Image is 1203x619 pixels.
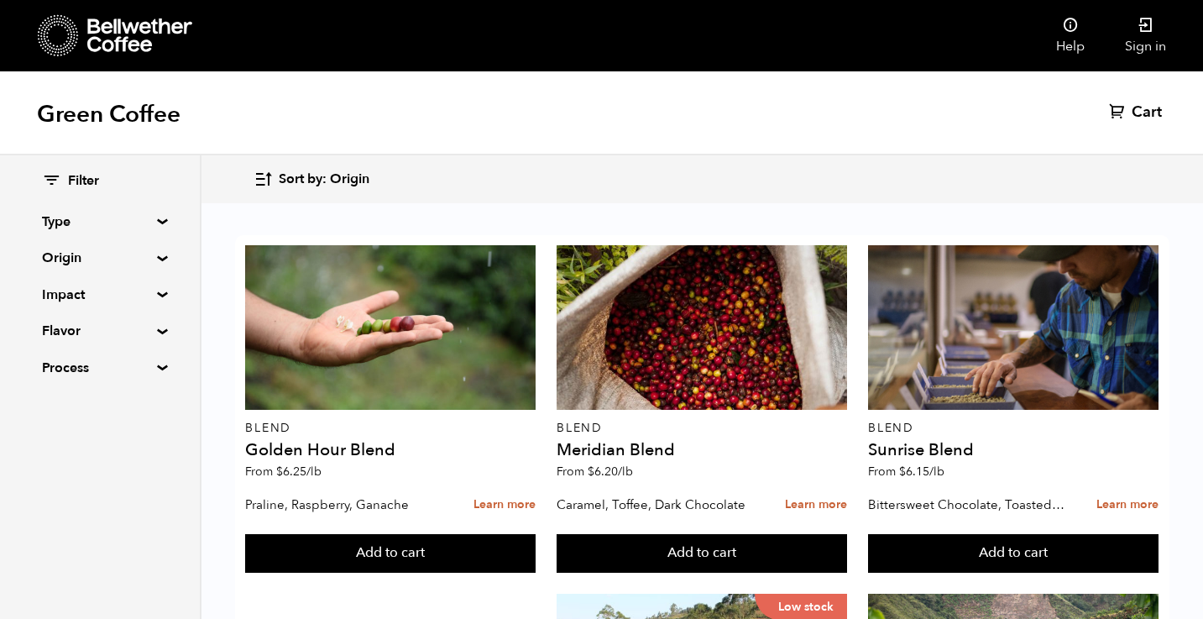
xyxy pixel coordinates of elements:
[557,534,847,573] button: Add to cart
[868,534,1159,573] button: Add to cart
[245,534,536,573] button: Add to cart
[68,172,99,191] span: Filter
[899,464,906,480] span: $
[588,464,594,480] span: $
[557,492,754,517] p: Caramel, Toffee, Dark Chocolate
[245,422,536,434] p: Blend
[276,464,322,480] bdi: 6.25
[1109,102,1166,123] a: Cart
[245,464,322,480] span: From
[245,492,442,517] p: Praline, Raspberry, Ganache
[868,442,1159,459] h4: Sunrise Blend
[618,464,633,480] span: /lb
[868,422,1159,434] p: Blend
[929,464,944,480] span: /lb
[42,321,158,341] summary: Flavor
[785,487,847,523] a: Learn more
[899,464,944,480] bdi: 6.15
[279,170,369,189] span: Sort by: Origin
[588,464,633,480] bdi: 6.20
[557,422,847,434] p: Blend
[42,212,158,232] summary: Type
[557,464,633,480] span: From
[245,442,536,459] h4: Golden Hour Blend
[42,285,158,305] summary: Impact
[868,464,944,480] span: From
[1096,487,1159,523] a: Learn more
[42,248,158,268] summary: Origin
[37,99,180,129] h1: Green Coffee
[306,464,322,480] span: /lb
[276,464,283,480] span: $
[473,487,536,523] a: Learn more
[557,442,847,459] h4: Meridian Blend
[1132,102,1162,123] span: Cart
[254,160,369,199] button: Sort by: Origin
[868,492,1065,517] p: Bittersweet Chocolate, Toasted Marshmallow, Candied Orange, Praline
[42,358,158,378] summary: Process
